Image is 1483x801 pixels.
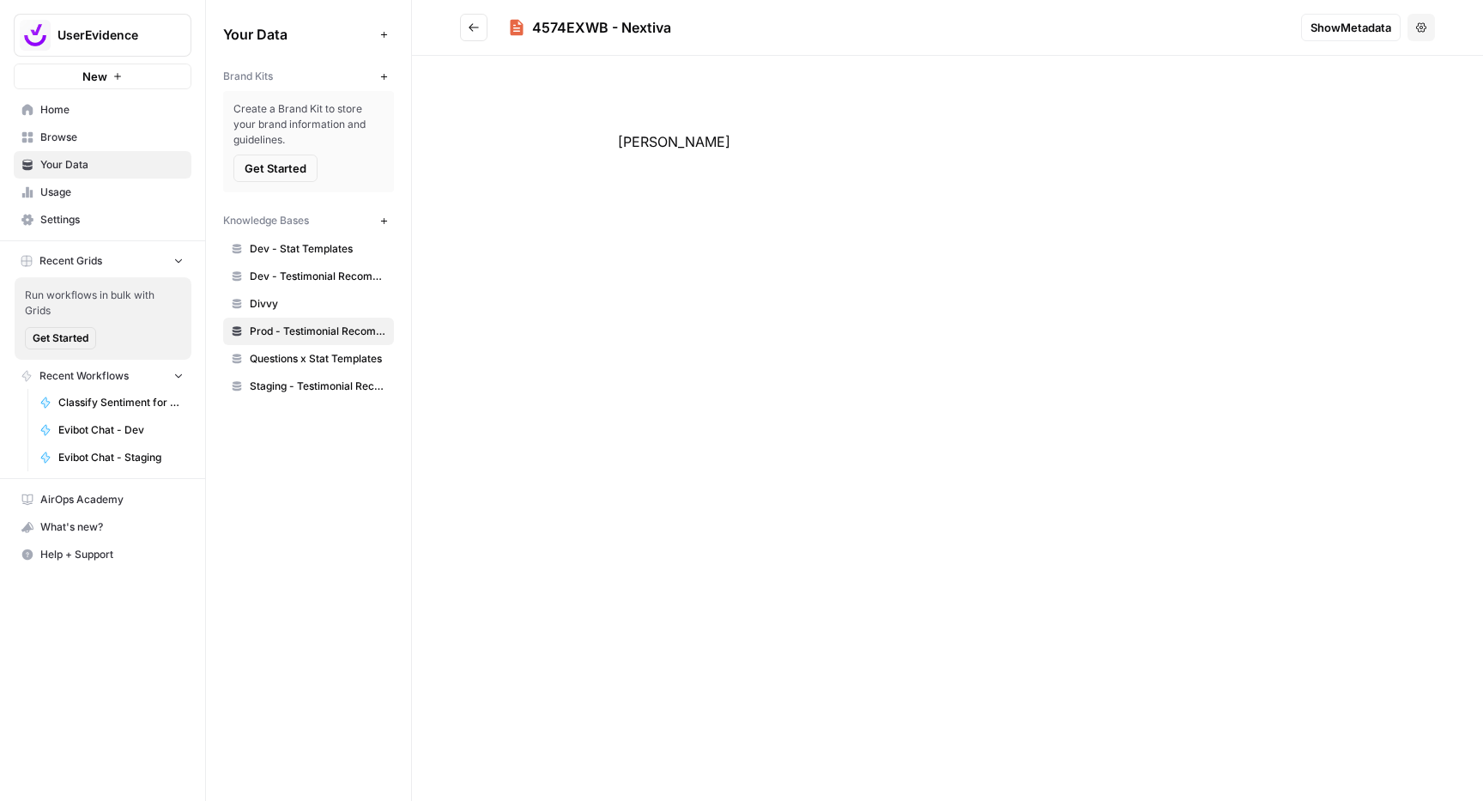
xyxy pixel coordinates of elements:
a: Browse [14,124,191,151]
span: Browse [40,130,184,145]
span: Evibot Chat - Dev [58,422,184,438]
span: Show Metadata [1310,19,1391,36]
span: Get Started [245,160,306,177]
span: AirOps Academy [40,492,184,507]
span: Dev - Stat Templates [250,241,386,257]
span: Knowledge Bases [223,213,309,228]
div: What's new? [15,514,191,540]
a: Staging - Testimonial Recommender (Vector Store) [223,373,394,400]
a: AirOps Academy [14,486,191,513]
button: Go back [460,14,487,41]
button: Get Started [25,327,96,349]
span: Prod - Testimonial Recommender (Vector Store) [250,324,386,339]
button: New [14,64,191,89]
button: ShowMetadata [1301,14,1401,41]
a: Prod - Testimonial Recommender (Vector Store) [223,318,394,345]
span: Help + Support [40,547,184,562]
span: Usage [40,185,184,200]
button: Help + Support [14,541,191,568]
button: Recent Grids [14,248,191,274]
a: Questions x Stat Templates [223,345,394,373]
button: What's new? [14,513,191,541]
span: Settings [40,212,184,228]
span: New [82,68,107,85]
div: 4574EXWB - Nextiva [532,17,671,38]
span: Questions x Stat Templates [250,351,386,367]
span: Run workflows in bulk with Grids [25,288,181,319]
span: Create a Brand Kit to store your brand information and guidelines. [233,101,384,148]
a: Home [14,96,191,124]
span: UserEvidence [58,27,161,44]
a: Evibot Chat - Dev [32,416,191,444]
a: Classify Sentiment for Testimonial Questions [32,389,191,416]
span: Your Data [40,157,184,173]
span: Brand Kits [223,69,273,84]
button: Recent Workflows [14,363,191,389]
span: Staging - Testimonial Recommender (Vector Store) [250,379,386,394]
span: Recent Workflows [39,368,129,384]
a: Dev - Testimonial Recommender [223,263,394,290]
span: Recent Grids [39,253,102,269]
span: Home [40,102,184,118]
span: Evibot Chat - Staging [58,450,184,465]
div: [PERSON_NAME] [563,90,1332,193]
button: Workspace: UserEvidence [14,14,191,57]
span: Get Started [33,331,88,346]
span: Classify Sentiment for Testimonial Questions [58,395,184,410]
span: Divvy [250,296,386,312]
a: Your Data [14,151,191,179]
button: Get Started [233,155,318,182]
a: Divvy [223,290,394,318]
a: Dev - Stat Templates [223,235,394,263]
span: Dev - Testimonial Recommender [250,269,386,284]
a: Evibot Chat - Staging [32,444,191,471]
a: Usage [14,179,191,206]
span: Your Data [223,24,373,45]
a: Settings [14,206,191,234]
img: UserEvidence Logo [20,20,51,51]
